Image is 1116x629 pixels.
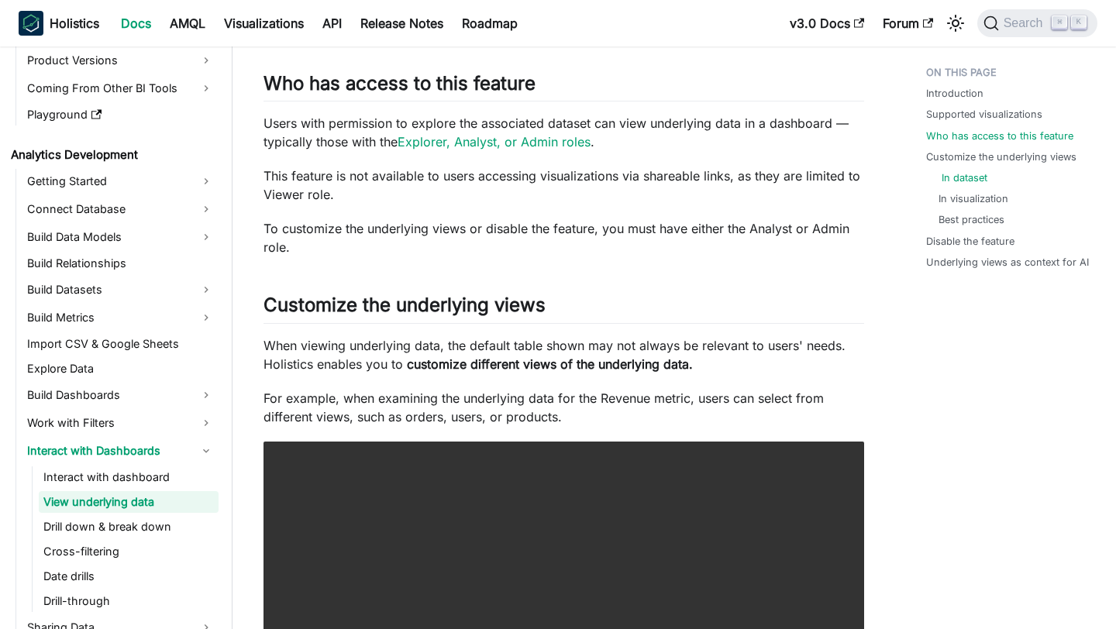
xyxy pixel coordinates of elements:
a: Visualizations [215,11,313,36]
a: Docs [112,11,160,36]
a: Interact with dashboard [39,466,219,488]
a: In visualization [939,191,1008,206]
a: Supported visualizations [926,107,1042,122]
a: Introduction [926,86,983,101]
a: Build Datasets [22,277,219,302]
a: Connect Database [22,197,219,222]
a: API [313,11,351,36]
a: Drill down & break down [39,516,219,538]
a: Roadmap [453,11,527,36]
a: Build Data Models [22,225,219,249]
a: Cross-filtering [39,541,219,562]
a: Best practices [939,212,1004,227]
span: Search [999,16,1052,30]
kbd: ⌘ [1052,15,1067,29]
a: Customize the underlying views [926,150,1076,164]
a: Getting Started [22,169,219,194]
p: For example, when examining the underlying data for the Revenue metric, users can select from dif... [263,389,864,426]
a: Build Relationships [22,253,219,274]
strong: customize different views of the underlying data​​. [407,356,693,372]
a: Explore Data [22,358,219,380]
a: Drill-through [39,590,219,612]
a: Playground [22,104,219,125]
a: Work with Filters [22,411,219,435]
a: Disable the feature [926,234,1014,249]
a: Interact with Dashboards [22,438,219,463]
button: Switch between dark and light mode (currently light mode) [943,11,968,36]
a: HolisticsHolistics [19,11,99,36]
a: Who has access to this feature [926,129,1073,143]
a: Explorer, Analyst, or Admin roles [398,134,591,150]
a: Analytics Development [6,144,219,166]
b: Holistics [50,14,99,33]
a: Date drills [39,565,219,587]
kbd: K [1071,15,1087,29]
a: Build Metrics [22,305,219,330]
a: Release Notes [351,11,453,36]
a: Build Dashboards [22,383,219,407]
p: This feature is not available to users accessing visualizations via shareable links, as they are ... [263,167,864,204]
p: When viewing underlying data, the default table shown may not always be relevant to users' needs.... [263,336,864,373]
h2: Customize the underlying views [263,294,864,323]
button: Search (Command+K) [977,9,1097,37]
p: Users with permission to explore the associated dataset can view underlying data in a dashboard —... [263,114,864,151]
a: Product Versions [22,48,219,73]
a: Underlying views as context for AI [926,255,1089,270]
a: View underlying data [39,491,219,513]
a: Import CSV & Google Sheets [22,333,219,355]
a: Coming From Other BI Tools [22,76,219,101]
img: Holistics [19,11,43,36]
a: v3.0 Docs [780,11,873,36]
a: Forum [873,11,942,36]
h2: Who has access to this feature [263,72,864,101]
p: To customize the underlying views or disable the feature, you must have either the Analyst or Adm... [263,219,864,256]
a: In dataset [942,170,987,185]
a: AMQL [160,11,215,36]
